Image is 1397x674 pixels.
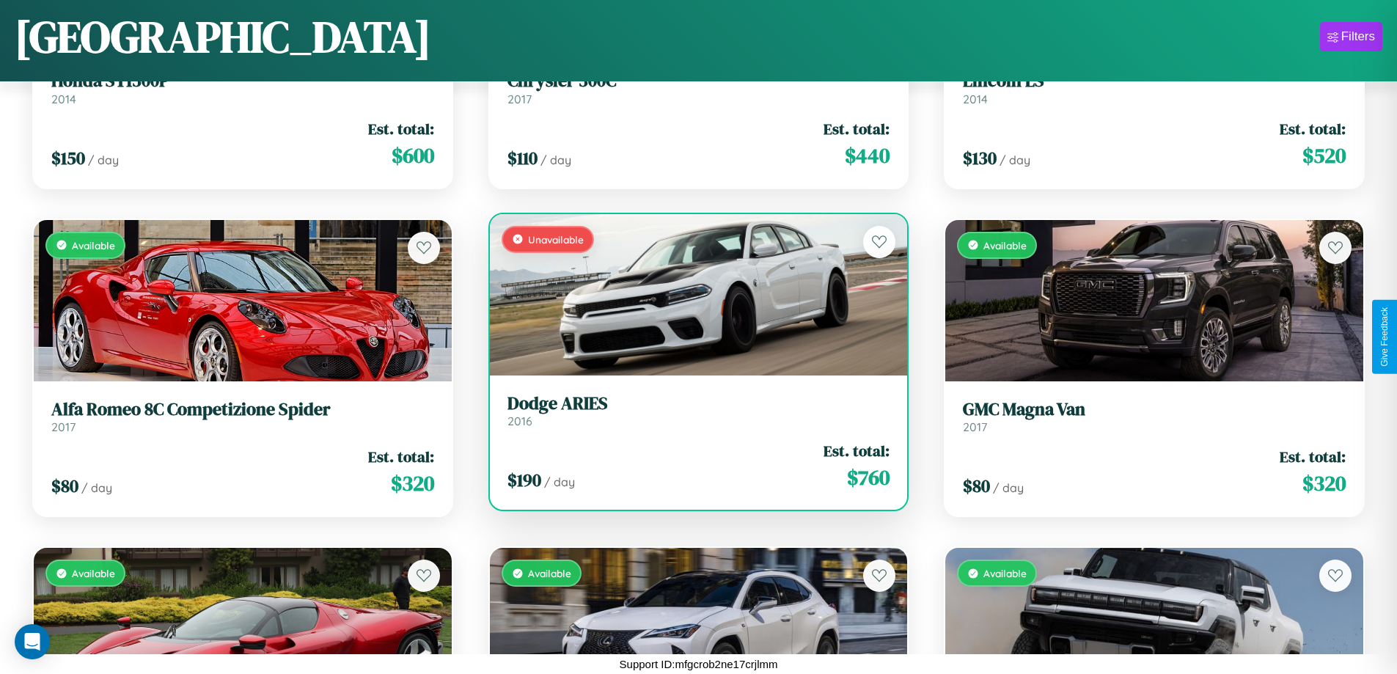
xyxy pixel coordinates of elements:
h1: [GEOGRAPHIC_DATA] [15,7,431,67]
span: / day [88,153,119,167]
span: 2016 [507,414,532,428]
span: $ 600 [392,141,434,170]
span: Available [983,239,1027,252]
span: $ 440 [845,141,890,170]
span: $ 520 [1302,141,1346,170]
span: 2014 [51,92,76,106]
div: Open Intercom Messenger [15,624,50,659]
h3: Alfa Romeo 8C Competizione Spider [51,399,434,420]
span: $ 130 [963,146,997,170]
span: Available [528,567,571,579]
span: $ 760 [847,463,890,492]
span: Est. total: [1280,118,1346,139]
h3: Lincoln LS [963,70,1346,92]
span: / day [993,480,1024,495]
span: / day [540,153,571,167]
h3: Dodge ARIES [507,393,890,414]
span: $ 80 [51,474,78,498]
span: Est. total: [368,118,434,139]
span: $ 150 [51,146,85,170]
span: $ 320 [1302,469,1346,498]
a: Dodge ARIES2016 [507,393,890,429]
span: Available [72,567,115,579]
span: Available [72,239,115,252]
span: $ 80 [963,474,990,498]
div: Give Feedback [1379,307,1390,367]
span: $ 110 [507,146,538,170]
span: 2017 [507,92,532,106]
span: 2017 [963,420,987,434]
span: 2014 [963,92,988,106]
span: Est. total: [368,446,434,467]
a: Lincoln LS2014 [963,70,1346,106]
span: $ 190 [507,468,541,492]
h3: Honda ST1300P [51,70,434,92]
a: Chrysler 300C2017 [507,70,890,106]
button: Filters [1320,22,1382,51]
a: GMC Magna Van2017 [963,399,1346,435]
span: / day [81,480,112,495]
span: / day [544,475,575,489]
a: Alfa Romeo 8C Competizione Spider2017 [51,399,434,435]
span: Est. total: [1280,446,1346,467]
span: Available [983,567,1027,579]
h3: Chrysler 300C [507,70,890,92]
h3: GMC Magna Van [963,399,1346,420]
span: $ 320 [391,469,434,498]
span: Est. total: [824,118,890,139]
span: Unavailable [528,233,584,246]
span: / day [1000,153,1030,167]
p: Support ID: mfgcrob2ne17crjlmm [620,654,778,674]
span: 2017 [51,420,76,434]
span: Est. total: [824,440,890,461]
div: Filters [1341,29,1375,44]
a: Honda ST1300P2014 [51,70,434,106]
